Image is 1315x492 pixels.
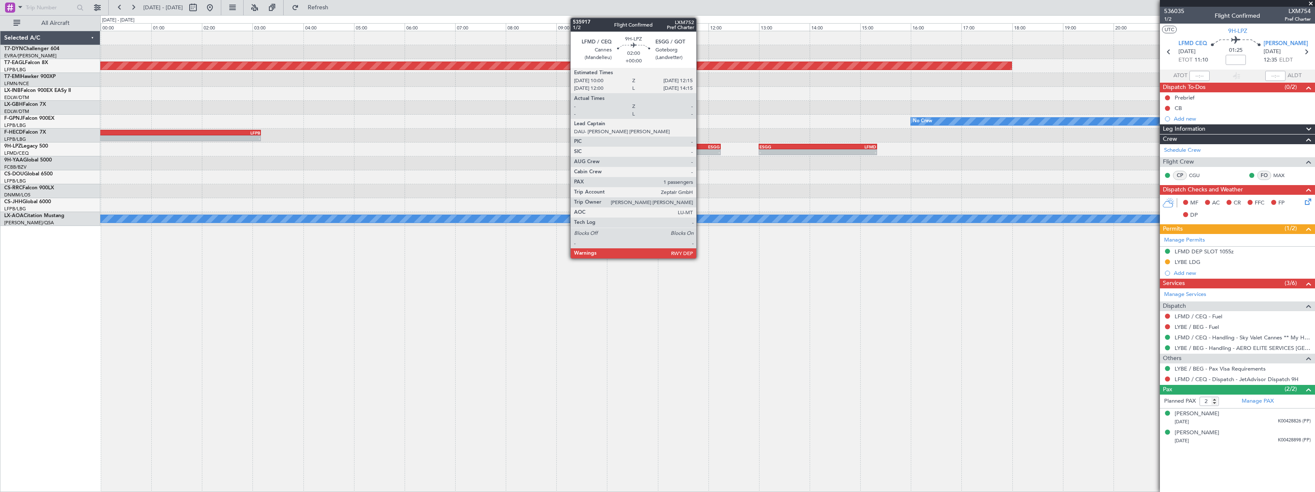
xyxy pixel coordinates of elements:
div: 18:00 [1012,23,1063,31]
span: 1/2 [1164,16,1184,23]
div: 20:00 [1114,23,1164,31]
div: CP [1173,171,1187,180]
div: 19:00 [1063,23,1114,31]
div: LFMD [818,144,876,149]
a: LFMD / CEQ - Fuel [1175,313,1222,320]
a: Manage Permits [1164,236,1205,245]
span: Services [1163,279,1185,288]
span: DP [1190,211,1198,220]
div: 09:00 [556,23,607,31]
span: CS-JHH [4,199,22,204]
div: 12:00 [708,23,759,31]
span: Refresh [301,5,336,11]
input: --:-- [1189,71,1210,81]
div: 05:00 [354,23,405,31]
div: CB [1175,105,1182,112]
a: 9H-YAAGlobal 5000 [4,158,52,163]
span: LX-INB [4,88,21,93]
a: EDLW/DTM [4,94,29,101]
div: - [607,150,663,155]
span: T7-DYN [4,46,23,51]
div: 15:00 [860,23,911,31]
span: 9H-LPZ [1228,27,1247,35]
span: Flight Crew [1163,157,1194,167]
span: F-HECD [4,130,23,135]
div: 10:00 [607,23,657,31]
a: LFPB/LBG [4,178,26,184]
input: Trip Number [26,1,74,14]
a: T7-EMIHawker 900XP [4,74,56,79]
span: 536035 [1164,7,1184,16]
a: CS-JHHGlobal 6000 [4,199,51,204]
span: ATOT [1173,72,1187,80]
div: 07:00 [455,23,506,31]
div: - [818,150,876,155]
span: Leg Information [1163,124,1205,134]
a: CS-RRCFalcon 900LX [4,186,54,191]
span: F-GPNJ [4,116,22,121]
span: ALDT [1288,72,1302,80]
div: 06:00 [405,23,455,31]
span: LXM754 [1285,7,1311,16]
a: CS-DOUGlobal 6500 [4,172,53,177]
a: FCBB/BZV [4,164,27,170]
div: FO [1257,171,1271,180]
div: 04:00 [303,23,354,31]
label: Planned PAX [1164,397,1196,406]
div: 16:00 [911,23,961,31]
button: All Aircraft [9,16,91,30]
div: [PERSON_NAME] [1175,410,1219,418]
div: LFPB [56,130,260,135]
span: Dispatch Checks and Weather [1163,185,1243,195]
span: AC [1212,199,1220,207]
span: [DATE] [1178,48,1196,56]
div: LFMD [607,144,663,149]
div: ESGG [759,144,818,149]
span: ELDT [1279,56,1293,65]
a: LFMN/NCE [4,81,29,87]
span: T7-EAGL [4,60,25,65]
span: (3/6) [1285,279,1297,288]
a: F-GPNJFalcon 900EX [4,116,54,121]
div: [DATE] - [DATE] [102,17,134,24]
span: Permits [1163,224,1183,234]
div: 14:00 [810,23,860,31]
a: LFMD / CEQ - Handling - Sky Valet Cannes ** My Handling**LFMD / CEQ [1175,334,1311,341]
a: LFPB/LBG [4,136,26,142]
div: LYBE LDG [1175,258,1200,266]
a: LYBE / BEG - Pax Visa Requirements [1175,365,1266,372]
button: Refresh [288,1,338,14]
div: LFMD DEP SLOT 1055z [1175,248,1234,255]
div: 08:00 [506,23,556,31]
a: CGU [1189,172,1208,179]
a: T7-DYNChallenger 604 [4,46,59,51]
span: Pax [1163,385,1172,395]
span: LX-AOA [4,213,24,218]
span: LFMD CEQ [1178,40,1207,48]
div: 11:00 [658,23,708,31]
span: [DATE] [1264,48,1281,56]
span: [DATE] - [DATE] [143,4,183,11]
a: LFMD/CEQ [4,150,29,156]
div: Add new [1174,269,1311,277]
a: EVRA/[PERSON_NAME] [4,53,56,59]
span: (1/2) [1285,224,1297,233]
span: 01:25 [1229,46,1243,55]
span: Crew [1163,134,1177,144]
div: - [56,136,260,141]
div: Prebrief [1175,94,1194,101]
a: DNMM/LOS [4,192,30,198]
span: ETOT [1178,56,1192,65]
span: Dispatch [1163,301,1186,311]
span: 9H-LPZ [4,144,21,149]
a: 9H-LPZLegacy 500 [4,144,48,149]
span: All Aircraft [22,20,89,26]
span: LX-GBH [4,102,23,107]
div: - [759,150,818,155]
a: LX-AOACitation Mustang [4,213,64,218]
a: LFMD / CEQ - Dispatch - JetAdvisor Dispatch 9H [1175,376,1299,383]
span: FFC [1255,199,1264,207]
span: FP [1278,199,1285,207]
span: Others [1163,354,1181,363]
div: ESGG [664,144,720,149]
